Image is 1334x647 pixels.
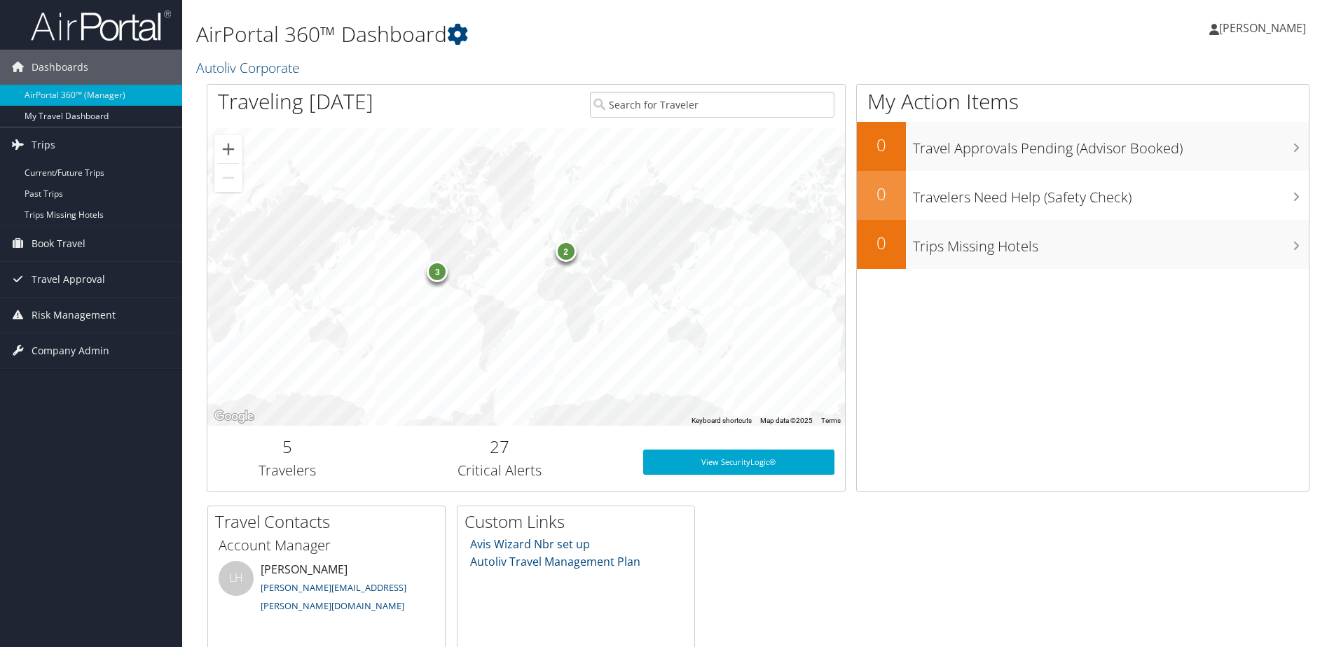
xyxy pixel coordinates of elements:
h2: 5 [218,435,356,459]
h3: Travel Approvals Pending (Advisor Booked) [913,132,1309,158]
a: Terms (opens in new tab) [821,417,841,424]
a: Avis Wizard Nbr set up [470,536,590,552]
span: Company Admin [32,333,109,368]
a: Open this area in Google Maps (opens a new window) [211,408,257,426]
a: 0Travel Approvals Pending (Advisor Booked) [857,122,1309,171]
h3: Travelers [218,461,356,480]
h1: Traveling [DATE] [218,87,373,116]
a: [PERSON_NAME] [1209,7,1320,49]
span: Dashboards [32,50,88,85]
h3: Critical Alerts [377,461,621,480]
span: Travel Approval [32,262,105,297]
span: Risk Management [32,298,116,333]
span: Map data ©2025 [760,417,813,424]
span: [PERSON_NAME] [1219,20,1306,36]
button: Zoom in [214,135,242,163]
h2: Custom Links [465,510,694,534]
h3: Travelers Need Help (Safety Check) [913,181,1309,207]
input: Search for Traveler [590,92,834,118]
span: Book Travel [32,226,85,261]
a: 0Travelers Need Help (Safety Check) [857,171,1309,220]
h1: My Action Items [857,87,1309,116]
h1: AirPortal 360™ Dashboard [196,20,945,49]
a: [PERSON_NAME][EMAIL_ADDRESS][PERSON_NAME][DOMAIN_NAME] [261,581,406,612]
img: Google [211,408,257,426]
h2: 27 [377,435,621,459]
h2: 0 [857,182,906,206]
h3: Trips Missing Hotels [913,230,1309,256]
img: airportal-logo.png [31,9,171,42]
h3: Account Manager [219,536,434,555]
div: LH [219,561,254,596]
div: 2 [556,241,577,262]
h2: 0 [857,231,906,255]
a: Autoliv Corporate [196,58,303,77]
h2: Travel Contacts [215,510,445,534]
span: Trips [32,127,55,162]
div: 3 [427,261,448,282]
a: View SecurityLogic® [643,450,834,475]
a: Autoliv Travel Management Plan [470,554,640,569]
li: [PERSON_NAME] [212,561,441,618]
a: 0Trips Missing Hotels [857,220,1309,269]
button: Zoom out [214,164,242,192]
h2: 0 [857,133,906,157]
button: Keyboard shortcuts [692,416,752,426]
